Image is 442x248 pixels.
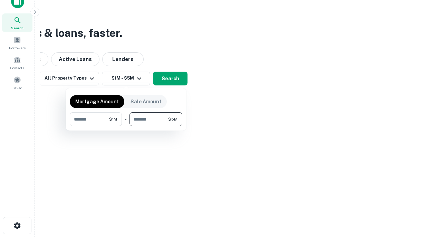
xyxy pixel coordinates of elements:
[131,98,161,105] p: Sale Amount
[407,193,442,226] iframe: Chat Widget
[75,98,119,105] p: Mortgage Amount
[125,112,127,126] div: -
[109,116,117,122] span: $1M
[168,116,177,122] span: $5M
